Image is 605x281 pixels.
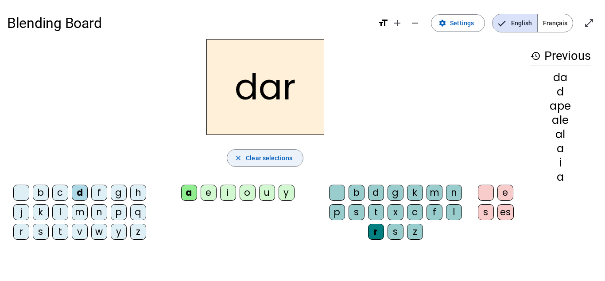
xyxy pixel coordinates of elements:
[538,14,573,32] span: Français
[478,204,494,220] div: s
[220,185,236,201] div: i
[407,204,423,220] div: c
[427,185,442,201] div: m
[72,204,88,220] div: m
[388,14,406,32] button: Increase font size
[52,224,68,240] div: t
[388,185,403,201] div: g
[530,87,591,97] div: d
[349,185,365,201] div: b
[392,18,403,28] mat-icon: add
[240,185,256,201] div: o
[530,143,591,154] div: a
[111,204,127,220] div: p
[446,185,462,201] div: n
[410,18,420,28] mat-icon: remove
[530,115,591,126] div: ale
[52,185,68,201] div: c
[246,153,292,163] span: Clear selections
[530,158,591,168] div: i
[388,224,403,240] div: s
[206,39,324,135] h2: dar
[329,204,345,220] div: p
[530,72,591,83] div: da
[530,172,591,182] div: a
[407,185,423,201] div: k
[388,204,403,220] div: x
[368,204,384,220] div: t
[580,14,598,32] button: Enter full screen
[7,9,371,37] h1: Blending Board
[13,224,29,240] div: r
[279,185,295,201] div: y
[378,18,388,28] mat-icon: format_size
[530,101,591,111] div: ape
[91,185,107,201] div: f
[530,46,591,66] h3: Previous
[111,224,127,240] div: y
[13,204,29,220] div: j
[201,185,217,201] div: e
[91,224,107,240] div: w
[497,185,513,201] div: e
[52,204,68,220] div: l
[72,185,88,201] div: d
[130,204,146,220] div: q
[33,224,49,240] div: s
[427,204,442,220] div: f
[368,224,384,240] div: r
[227,149,303,167] button: Clear selections
[111,185,127,201] div: g
[259,185,275,201] div: u
[497,204,514,220] div: es
[368,185,384,201] div: d
[431,14,485,32] button: Settings
[91,204,107,220] div: n
[530,51,541,61] mat-icon: history
[492,14,573,32] mat-button-toggle-group: Language selection
[130,224,146,240] div: z
[349,204,365,220] div: s
[407,224,423,240] div: z
[33,185,49,201] div: b
[438,19,446,27] mat-icon: settings
[72,224,88,240] div: v
[234,154,242,162] mat-icon: close
[130,185,146,201] div: h
[406,14,424,32] button: Decrease font size
[450,18,474,28] span: Settings
[530,129,591,140] div: al
[584,18,594,28] mat-icon: open_in_full
[181,185,197,201] div: a
[493,14,537,32] span: English
[446,204,462,220] div: l
[33,204,49,220] div: k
